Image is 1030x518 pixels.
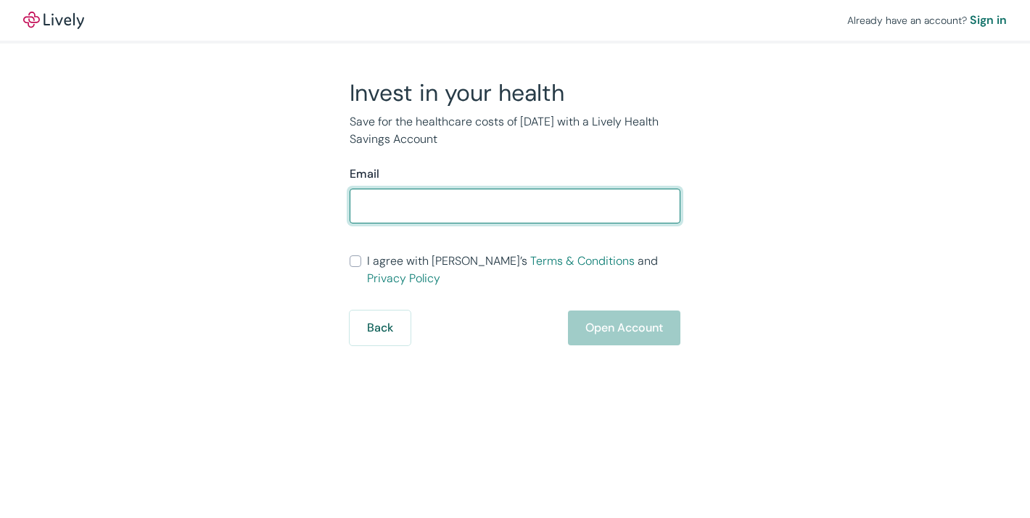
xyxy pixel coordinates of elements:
button: Back [350,311,411,345]
img: Lively [23,12,84,29]
a: LivelyLively [23,12,84,29]
p: Save for the healthcare costs of [DATE] with a Lively Health Savings Account [350,113,680,148]
div: Already have an account? [847,12,1007,29]
label: Email [350,165,379,183]
a: Privacy Policy [367,271,440,286]
span: I agree with [PERSON_NAME]’s and [367,252,680,287]
a: Terms & Conditions [530,253,635,268]
a: Sign in [970,12,1007,29]
h2: Invest in your health [350,78,680,107]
